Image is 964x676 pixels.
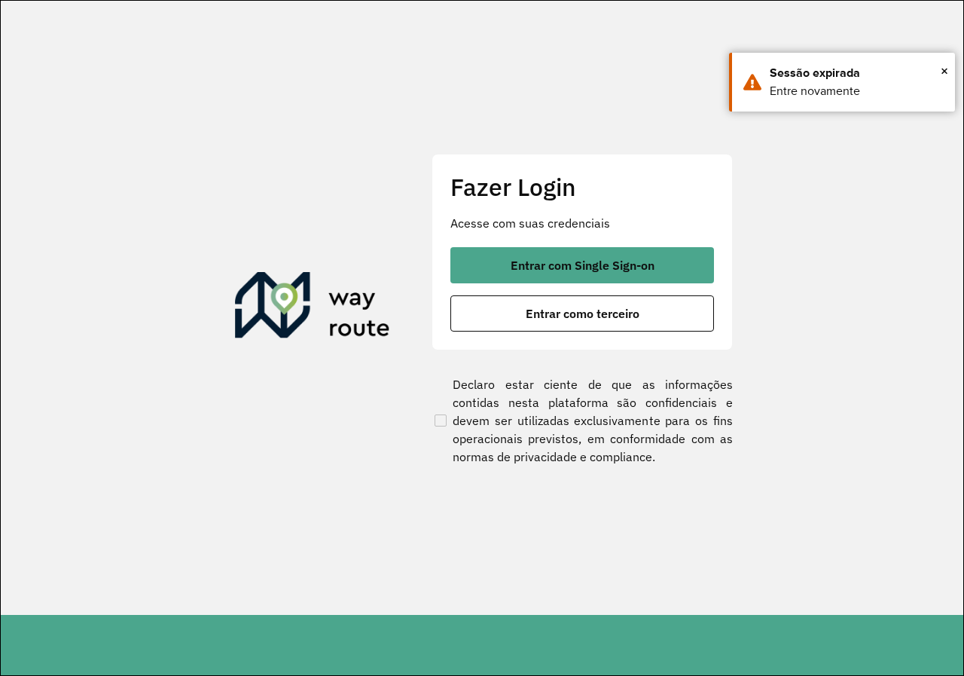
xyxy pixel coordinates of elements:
span: Entrar com Single Sign-on [511,259,654,271]
button: button [450,247,714,283]
div: Sessão expirada [770,64,944,82]
p: Acesse com suas credenciais [450,214,714,232]
h2: Fazer Login [450,173,714,201]
img: Roteirizador AmbevTech [235,272,390,344]
button: Close [941,60,948,82]
span: Entrar como terceiro [526,307,639,320]
label: Declaro estar ciente de que as informações contidas nesta plataforma são confidenciais e devem se... [432,375,733,466]
div: Entre novamente [770,82,944,100]
span: × [941,60,948,82]
button: button [450,295,714,332]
